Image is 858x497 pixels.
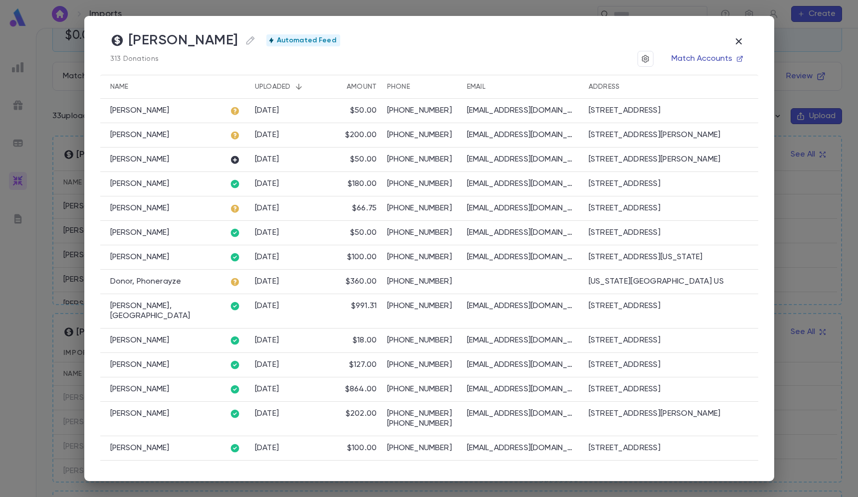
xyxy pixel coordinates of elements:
[467,228,577,238] p: [EMAIL_ADDRESS][DOMAIN_NAME]
[589,203,660,213] div: [STREET_ADDRESS]
[382,75,462,99] div: Phone
[348,179,377,189] div: $180.00
[589,130,721,140] div: [STREET_ADDRESS][PERSON_NAME]
[291,79,307,95] button: Sort
[467,301,577,311] p: [EMAIL_ADDRESS][DOMAIN_NAME]
[387,106,457,116] p: [PHONE_NUMBER]
[255,75,291,99] div: Uploaded
[387,419,457,429] p: [PHONE_NUMBER]
[273,36,340,44] span: Automated Feed
[255,301,279,311] div: 9/22/2025
[255,360,279,370] div: 9/22/2025
[110,277,182,287] p: Donor, Phonerayze
[110,252,170,262] p: [PERSON_NAME]
[462,75,584,99] div: Email
[387,384,457,394] p: [PHONE_NUMBER]
[589,384,660,394] div: [STREET_ADDRESS]
[351,301,377,311] div: $991.31
[345,130,377,140] div: $200.00
[250,75,325,99] div: Uploaded
[589,106,660,116] div: [STREET_ADDRESS]
[331,79,347,95] button: Sort
[467,443,577,453] p: [EMAIL_ADDRESS][DOMAIN_NAME]
[387,409,457,419] p: [PHONE_NUMBER]
[255,203,279,213] div: 9/22/2025
[467,130,577,140] p: [EMAIL_ADDRESS][DOMAIN_NAME]
[589,335,660,345] div: [STREET_ADDRESS]
[665,51,748,67] button: Match Accounts
[467,155,577,165] p: [EMAIL_ADDRESS][DOMAIN_NAME]
[255,252,279,262] div: 9/22/2025
[589,443,660,453] div: [STREET_ADDRESS]
[589,277,724,287] div: [US_STATE][GEOGRAPHIC_DATA] US
[387,443,457,453] p: [PHONE_NUMBER]
[349,360,377,370] div: $127.00
[589,409,721,419] div: [STREET_ADDRESS][PERSON_NAME]
[255,384,279,394] div: 9/22/2025
[110,335,170,345] p: [PERSON_NAME]
[255,155,279,165] div: 9/22/2025
[325,75,382,99] div: Amount
[589,301,660,311] div: [STREET_ADDRESS]
[467,179,577,189] p: [EMAIL_ADDRESS][DOMAIN_NAME]
[589,75,620,99] div: Address
[345,384,377,394] div: $864.00
[255,130,279,140] div: 9/22/2025
[467,335,577,345] p: [EMAIL_ADDRESS][DOMAIN_NAME]
[347,443,377,453] div: $100.00
[352,203,377,213] div: $66.75
[110,360,170,370] p: [PERSON_NAME]
[387,335,457,345] p: [PHONE_NUMBER]
[255,106,279,116] div: 9/22/2025
[387,277,457,287] p: [PHONE_NUMBER]
[110,443,170,453] p: [PERSON_NAME]
[467,203,577,213] p: [EMAIL_ADDRESS][DOMAIN_NAME]
[110,203,170,213] p: [PERSON_NAME]
[255,228,279,238] div: 9/22/2025
[353,335,377,345] div: $18.00
[589,155,721,165] div: [STREET_ADDRESS][PERSON_NAME]
[110,409,170,419] p: [PERSON_NAME]
[347,75,377,99] div: Amount
[387,75,410,99] div: Phone
[387,203,457,213] p: [PHONE_NUMBER]
[100,75,225,99] div: Name
[387,301,457,311] p: [PHONE_NUMBER]
[387,130,457,140] p: [PHONE_NUMBER]
[110,384,170,394] p: [PERSON_NAME]
[255,409,279,419] div: 9/22/2025
[467,409,577,419] p: [EMAIL_ADDRESS][DOMAIN_NAME]
[255,179,279,189] div: 9/22/2025
[467,252,577,262] p: [EMAIL_ADDRESS][DOMAIN_NAME]
[110,55,340,63] p: 313 Donations
[110,179,170,189] p: [PERSON_NAME]
[589,179,660,189] div: [STREET_ADDRESS]
[350,106,377,116] div: $50.00
[110,130,170,140] p: [PERSON_NAME]
[467,75,485,99] div: Email
[589,360,660,370] div: [STREET_ADDRESS]
[347,252,377,262] div: $100.00
[110,155,170,165] p: [PERSON_NAME]
[110,106,170,116] p: [PERSON_NAME]
[387,179,457,189] p: [PHONE_NUMBER]
[346,409,377,419] div: $202.00
[350,228,377,238] div: $50.00
[387,228,457,238] p: [PHONE_NUMBER]
[387,252,457,262] p: [PHONE_NUMBER]
[387,360,457,370] p: [PHONE_NUMBER]
[467,106,577,116] p: [EMAIL_ADDRESS][DOMAIN_NAME]
[110,75,129,99] div: Name
[350,155,377,165] div: $50.00
[589,252,703,262] div: [STREET_ADDRESS][US_STATE]
[255,443,279,453] div: 9/22/2025
[255,335,279,345] div: 9/22/2025
[589,228,660,238] div: [STREET_ADDRESS]
[387,155,457,165] p: [PHONE_NUMBER]
[110,32,258,49] h4: [PERSON_NAME]
[467,360,577,370] p: [EMAIL_ADDRESS][DOMAIN_NAME]
[467,384,577,394] p: [EMAIL_ADDRESS][DOMAIN_NAME]
[346,277,377,287] div: $360.00
[110,228,170,238] p: [PERSON_NAME]
[110,301,220,321] p: [PERSON_NAME], [GEOGRAPHIC_DATA]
